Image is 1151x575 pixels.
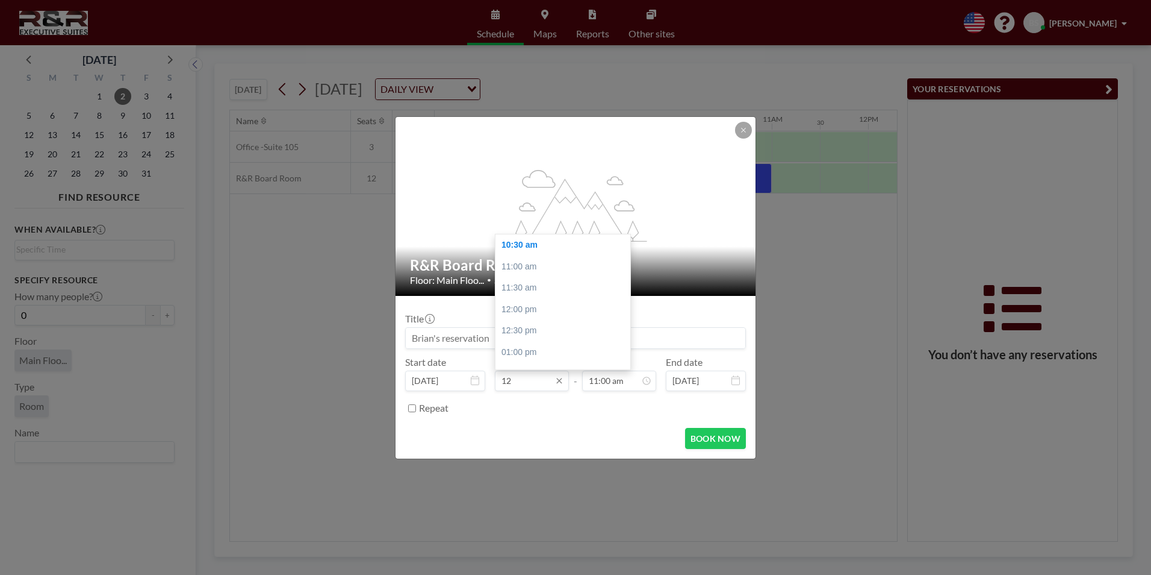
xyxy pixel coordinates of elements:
[495,277,636,299] div: 11:30 am
[495,256,636,278] div: 11:00 am
[487,275,491,284] span: •
[495,234,636,256] div: 10:30 am
[405,356,446,368] label: Start date
[419,402,448,414] label: Repeat
[574,360,577,387] span: -
[495,299,636,321] div: 12:00 pm
[666,356,703,368] label: End date
[495,342,636,363] div: 01:00 pm
[406,328,745,348] input: Brian's reservation
[405,313,433,325] label: Title
[685,428,746,449] button: BOOK NOW
[505,169,647,241] g: flex-grow: 1.2;
[495,320,636,342] div: 12:30 pm
[410,256,742,274] h2: R&R Board Room
[410,274,484,286] span: Floor: Main Floo...
[495,363,636,385] div: 01:30 pm
[494,274,532,286] span: Seats: 12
